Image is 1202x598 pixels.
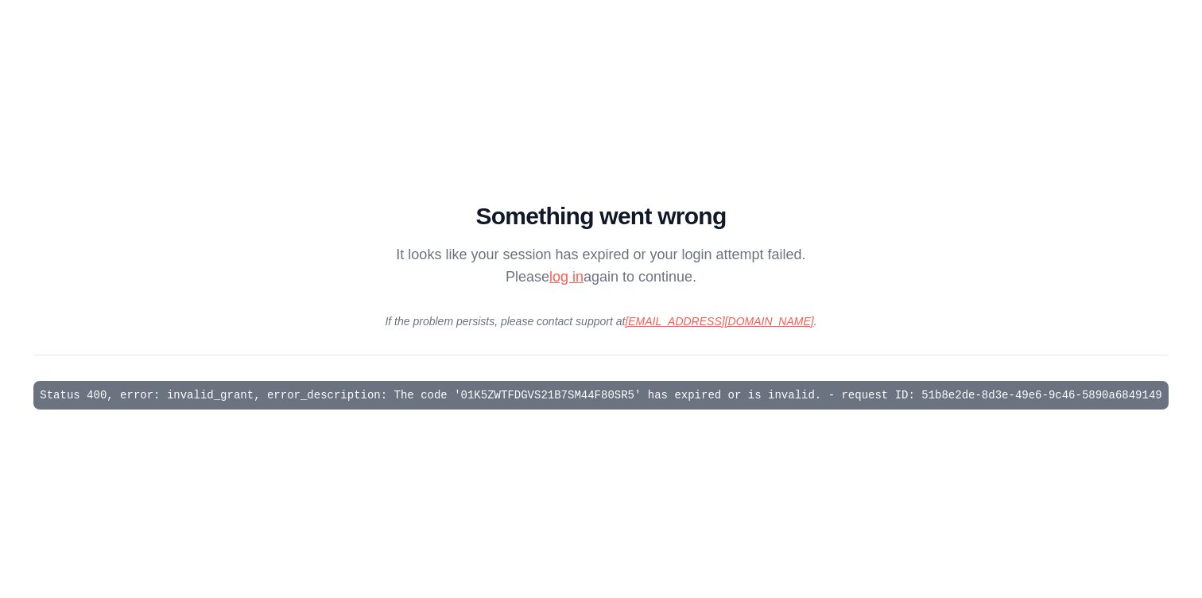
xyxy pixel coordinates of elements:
h1: Something went wrong [33,202,1168,231]
p: If the problem persists, please contact support at . [33,313,1168,329]
a: log in [549,269,584,285]
pre: Status 400, error: invalid_grant, error_description: The code '01K5ZWTFDGVS21B7SM44F80SR5' has ex... [33,381,1168,410]
p: Please again to continue. [33,266,1168,288]
p: It looks like your session has expired or your login attempt failed. [33,243,1168,266]
a: [EMAIL_ADDRESS][DOMAIN_NAME] [625,315,813,328]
